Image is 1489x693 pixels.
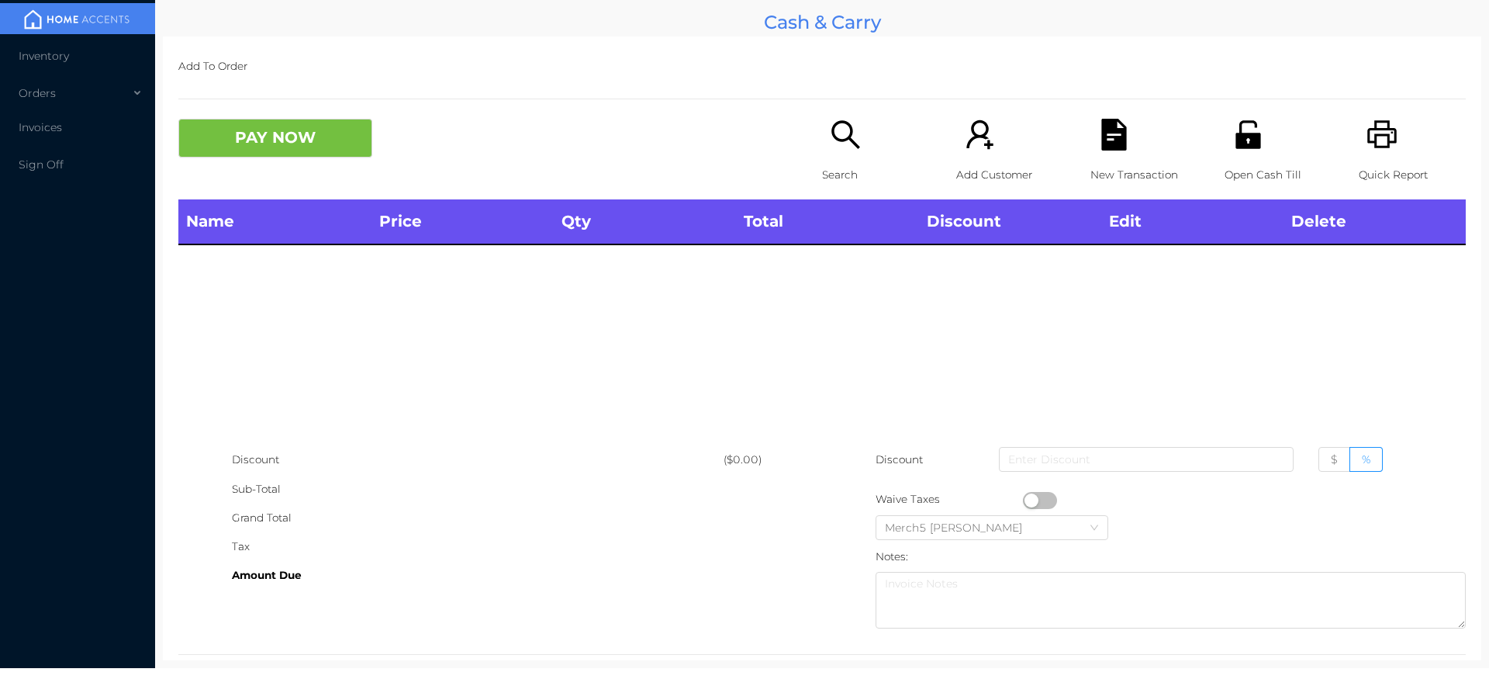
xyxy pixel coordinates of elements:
div: Grand Total [232,504,724,532]
i: icon: user-add [964,119,996,151]
div: Waive Taxes [876,485,1023,514]
th: Delete [1283,199,1466,244]
img: mainBanner [19,8,135,31]
th: Discount [919,199,1101,244]
i: icon: file-text [1098,119,1130,151]
div: Tax [232,532,724,561]
th: Price [371,199,554,244]
th: Qty [554,199,736,244]
div: Sub-Total [232,475,724,504]
p: Open Cash Till [1225,161,1332,189]
div: Amount Due [232,561,724,590]
i: icon: unlock [1232,119,1264,151]
p: Search [822,161,929,189]
span: % [1362,452,1370,466]
i: icon: down [1090,523,1099,534]
i: icon: printer [1366,119,1398,151]
th: Edit [1101,199,1283,244]
th: Total [736,199,918,244]
span: Invoices [19,120,62,134]
p: Add To Order [178,52,1466,81]
span: $ [1331,452,1338,466]
label: Notes: [876,550,908,563]
button: PAY NOW [178,119,372,158]
p: Discount [876,445,924,474]
input: Enter Discount [999,447,1294,472]
p: Add Customer [956,161,1063,189]
i: icon: search [830,119,862,151]
div: Merch5 Lawrence [885,516,1038,539]
div: Discount [232,445,724,474]
th: Name [178,199,371,244]
p: New Transaction [1090,161,1197,189]
p: Quick Report [1359,161,1466,189]
div: ($0.00) [724,445,822,474]
div: Cash & Carry [163,8,1481,36]
span: Sign Off [19,158,64,172]
span: Inventory [19,49,69,63]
